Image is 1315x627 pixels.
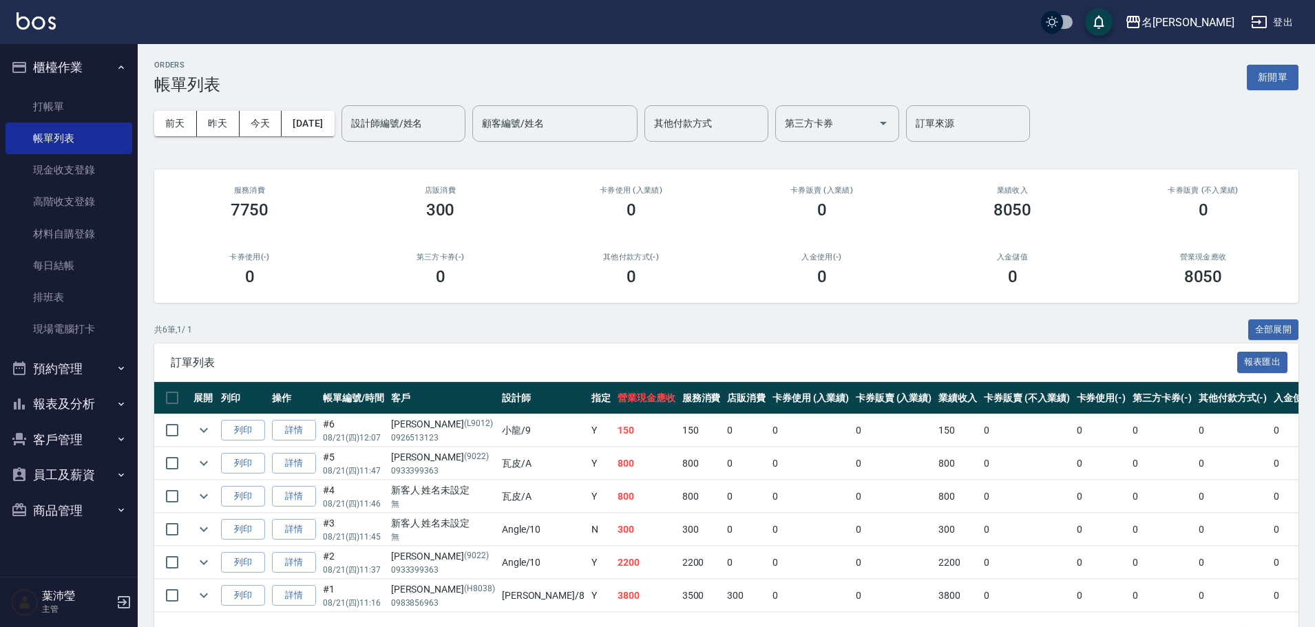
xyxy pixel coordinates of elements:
button: 登出 [1245,10,1298,35]
h3: 0 [1199,200,1208,220]
a: 報表匯出 [1237,355,1288,368]
td: 0 [980,447,1073,480]
td: 0 [769,580,852,612]
a: 詳情 [272,585,316,606]
h3: 0 [627,200,636,220]
div: [PERSON_NAME] [391,450,495,465]
h5: 葉沛瑩 [42,589,112,603]
td: 0 [1195,480,1271,513]
td: 0 [980,414,1073,447]
p: (H8038) [464,582,495,597]
td: 0 [1073,480,1130,513]
td: 0 [1073,447,1130,480]
td: 2200 [679,546,724,579]
td: 0 [1195,513,1271,546]
td: 800 [679,480,724,513]
td: 150 [614,414,679,447]
button: 今天 [240,111,282,136]
p: 0933399363 [391,465,495,477]
td: 0 [1195,580,1271,612]
td: 0 [1129,580,1195,612]
td: 0 [980,580,1073,612]
td: Angle /10 [498,513,588,546]
p: (9022) [464,450,489,465]
td: 3500 [679,580,724,612]
td: 0 [1129,546,1195,579]
th: 其他付款方式(-) [1195,382,1271,414]
td: Angle /10 [498,546,588,579]
h2: 其他付款方式(-) [552,253,710,262]
td: 0 [980,480,1073,513]
h2: 入金使用(-) [743,253,901,262]
button: save [1085,8,1113,36]
button: expand row [193,552,214,573]
td: 0 [769,513,852,546]
td: 0 [1073,414,1130,447]
td: 0 [980,546,1073,579]
td: 300 [935,513,980,546]
p: 0926513123 [391,432,495,444]
h3: 0 [1008,267,1018,286]
td: Y [588,546,614,579]
td: 800 [935,447,980,480]
h2: 卡券使用(-) [171,253,328,262]
a: 詳情 [272,453,316,474]
p: 0983856963 [391,597,495,609]
h3: 8050 [1184,267,1223,286]
td: 0 [852,414,936,447]
p: (9022) [464,549,489,564]
th: 列印 [218,382,269,414]
td: 0 [852,580,936,612]
td: 小龍 /9 [498,414,588,447]
button: 列印 [221,519,265,540]
span: 訂單列表 [171,356,1237,370]
h3: 服務消費 [171,186,328,195]
a: 詳情 [272,420,316,441]
a: 帳單列表 [6,123,132,154]
h3: 7750 [231,200,269,220]
p: 無 [391,531,495,543]
td: 0 [769,546,852,579]
td: 0 [724,414,769,447]
td: 800 [935,480,980,513]
a: 詳情 [272,519,316,540]
td: 2200 [614,546,679,579]
h2: 第三方卡券(-) [361,253,519,262]
button: 列印 [221,552,265,573]
td: #6 [319,414,388,447]
th: 卡券使用 (入業績) [769,382,852,414]
h2: 入金儲值 [934,253,1091,262]
button: 昨天 [197,111,240,136]
th: 設計師 [498,382,588,414]
button: 列印 [221,486,265,507]
button: 列印 [221,453,265,474]
a: 打帳單 [6,91,132,123]
td: 2200 [935,546,980,579]
a: 現金收支登錄 [6,154,132,186]
button: expand row [193,519,214,540]
td: 800 [614,480,679,513]
button: 櫃檯作業 [6,50,132,85]
button: 全部展開 [1248,319,1299,341]
td: 0 [769,480,852,513]
h3: 0 [817,200,827,220]
th: 卡券使用(-) [1073,382,1130,414]
p: 無 [391,498,495,510]
button: 報表及分析 [6,386,132,422]
a: 現場電腦打卡 [6,313,132,345]
h2: 店販消費 [361,186,519,195]
td: Y [588,480,614,513]
h3: 0 [245,267,255,286]
p: 08/21 (四) 11:37 [323,564,384,576]
h2: 卡券販賣 (入業績) [743,186,901,195]
td: N [588,513,614,546]
p: 主管 [42,603,112,615]
button: 報表匯出 [1237,352,1288,373]
td: #2 [319,546,388,579]
td: 0 [1073,580,1130,612]
th: 卡券販賣 (入業績) [852,382,936,414]
th: 操作 [269,382,319,414]
td: 3800 [935,580,980,612]
td: 瓦皮 /A [498,480,588,513]
a: 詳情 [272,552,316,573]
